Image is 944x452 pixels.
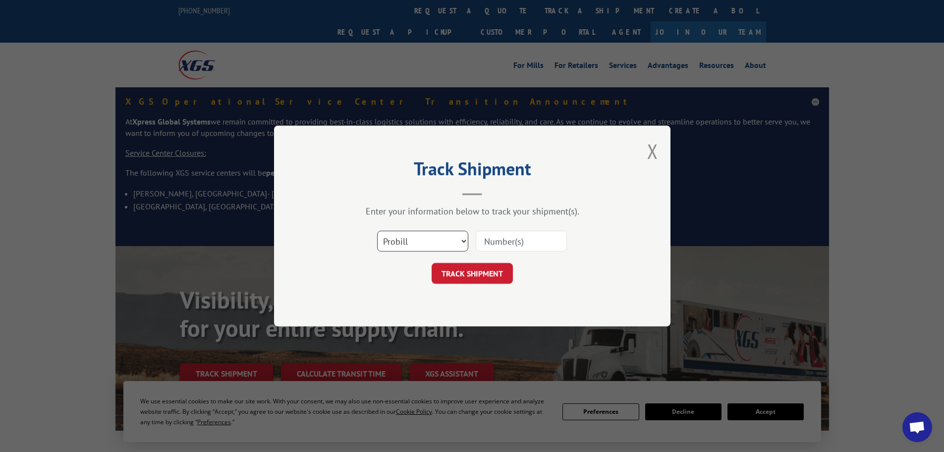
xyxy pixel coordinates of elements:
[902,412,932,442] a: Open chat
[647,138,658,164] button: Close modal
[476,231,567,252] input: Number(s)
[324,162,621,181] h2: Track Shipment
[324,205,621,217] div: Enter your information below to track your shipment(s).
[432,263,513,284] button: TRACK SHIPMENT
